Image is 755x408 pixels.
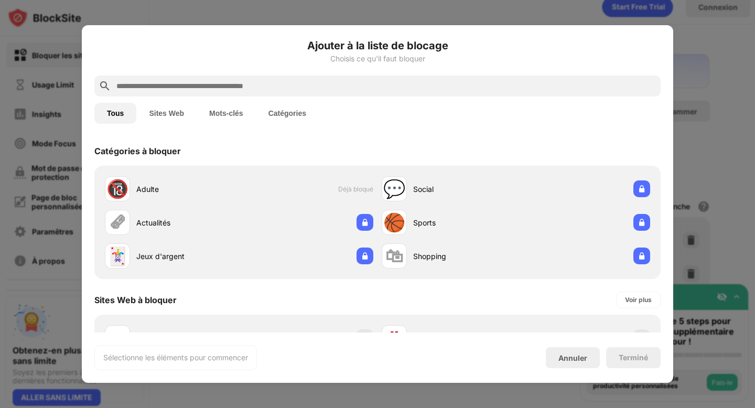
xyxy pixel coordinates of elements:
div: Voir plus [625,295,652,305]
div: Actualités [136,217,239,228]
div: 🏀 [383,212,405,233]
button: Mots-clés [197,103,256,124]
div: 🔞 [106,178,128,200]
div: Sélectionne les éléments pour commencer [103,352,248,363]
img: favicons [388,331,401,344]
div: Sites Web à bloquer [94,295,177,305]
div: Terminé [619,353,648,362]
img: favicons [111,331,124,344]
span: Déjà bloqué [338,185,373,193]
div: Annuler [558,353,587,362]
div: 🛍 [385,245,403,267]
div: 💬 [383,178,405,200]
button: Tous [94,103,136,124]
div: Catégories à bloquer [94,146,181,156]
div: [DOMAIN_NAME] [136,332,239,343]
div: 🃏 [106,245,128,267]
div: Adulte [136,184,239,195]
img: search.svg [99,80,111,92]
div: Jeux d'argent [136,251,239,262]
div: Social [413,184,516,195]
div: Shopping [413,251,516,262]
div: Choisis ce qu'il faut bloquer [94,55,661,63]
button: Catégories [256,103,319,124]
div: [DOMAIN_NAME] [413,332,516,343]
div: Sports [413,217,516,228]
div: 🗞 [109,212,126,233]
h6: Ajouter à la liste de blocage [94,38,661,53]
button: Sites Web [136,103,197,124]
